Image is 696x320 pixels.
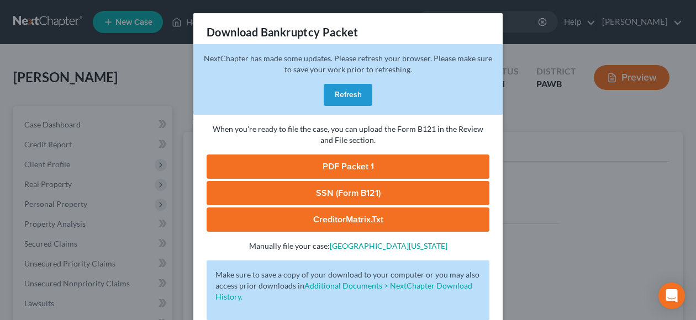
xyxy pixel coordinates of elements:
[204,54,492,74] span: NextChapter has made some updates. Please refresh your browser. Please make sure to save your wor...
[658,282,685,309] div: Open Intercom Messenger
[207,181,489,205] a: SSN (Form B121)
[215,269,481,302] p: Make sure to save a copy of your download to your computer or you may also access prior downloads in
[207,241,489,252] p: Manually file your case:
[207,24,358,40] h3: Download Bankruptcy Packet
[330,241,447,250] a: [GEOGRAPHIC_DATA][US_STATE]
[207,207,489,232] a: CreditorMatrix.txt
[207,154,489,179] a: PDF Packet 1
[215,281,472,301] a: Additional Documents > NextChapter Download History.
[324,84,372,106] button: Refresh
[207,124,489,146] p: When you're ready to file the case, you can upload the Form B121 in the Review and File section.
